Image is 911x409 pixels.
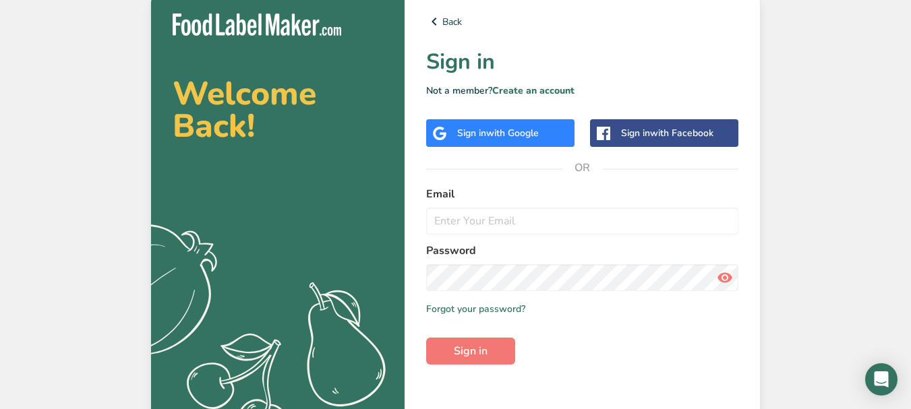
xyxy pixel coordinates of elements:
h2: Welcome Back! [173,77,383,142]
p: Not a member? [426,84,738,98]
label: Email [426,186,738,202]
label: Password [426,243,738,259]
span: with Google [486,127,539,139]
span: with Facebook [650,127,713,139]
div: Sign in [621,126,713,140]
a: Back [426,13,738,30]
div: Sign in [457,126,539,140]
a: Create an account [492,84,575,97]
a: Forgot your password? [426,302,525,316]
h1: Sign in [426,46,738,78]
span: OR [562,148,603,188]
img: Food Label Maker [173,13,341,36]
span: Sign in [454,343,488,359]
input: Enter Your Email [426,208,738,234]
div: Open Intercom Messenger [865,363,898,396]
button: Sign in [426,338,515,365]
